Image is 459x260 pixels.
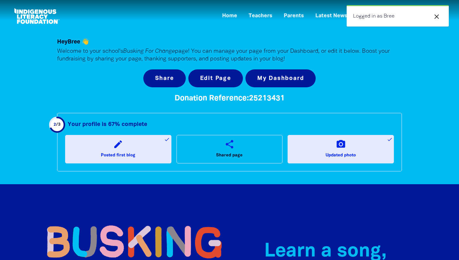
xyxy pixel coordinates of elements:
[65,135,171,163] a: editPosted first blogdone
[431,12,442,21] button: close
[143,69,186,87] button: Share
[57,48,402,63] p: Welcome to your school's page! You can manage your page from your Dashboard, or edit it below. Bo...
[164,137,170,142] i: done
[175,95,285,102] span: Donation Reference: 25213431
[216,152,243,159] span: Shared page
[288,135,394,163] a: camera_altUpdated photodone
[101,152,135,159] span: Posted first blog
[336,139,346,149] i: camera_alt
[54,123,56,126] span: 2
[387,137,393,142] i: done
[280,11,308,21] a: Parents
[218,11,241,21] a: Home
[188,69,243,87] button: Edit Page
[54,121,61,129] div: / 3
[326,152,356,159] span: Updated photo
[347,5,449,27] div: Logged in as Bree
[245,69,316,87] a: My Dashboard
[433,13,440,20] i: close
[113,139,123,149] i: edit
[224,139,235,149] i: share
[123,49,175,54] em: Busking For Change
[312,11,351,21] a: Latest News
[68,122,147,127] strong: Your profile is 67% complete
[177,135,283,163] a: shareShared page
[57,39,89,44] span: Hey Bree 👋
[245,11,276,21] a: Teachers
